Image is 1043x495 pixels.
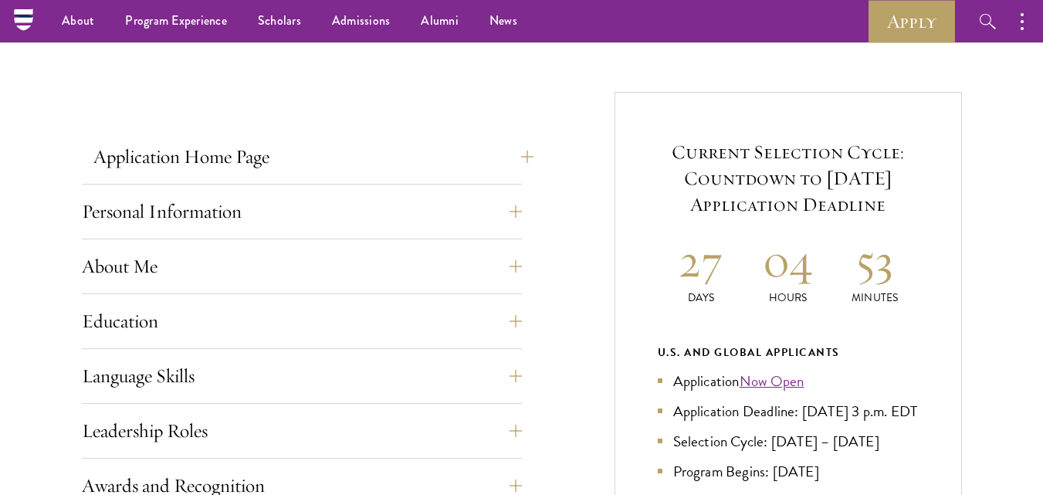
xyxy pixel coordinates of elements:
p: Days [658,290,745,306]
button: Leadership Roles [82,412,522,449]
h2: 04 [744,232,831,290]
li: Program Begins: [DATE] [658,460,919,483]
a: Now Open [740,370,804,392]
div: U.S. and Global Applicants [658,343,919,362]
button: Language Skills [82,358,522,395]
h2: 53 [831,232,919,290]
button: Personal Information [82,193,522,230]
li: Selection Cycle: [DATE] – [DATE] [658,430,919,453]
p: Minutes [831,290,919,306]
button: Application Home Page [93,138,533,175]
h5: Current Selection Cycle: Countdown to [DATE] Application Deadline [658,139,919,218]
button: About Me [82,248,522,285]
h2: 27 [658,232,745,290]
li: Application [658,370,919,392]
p: Hours [744,290,831,306]
button: Education [82,303,522,340]
li: Application Deadline: [DATE] 3 p.m. EDT [658,400,919,422]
